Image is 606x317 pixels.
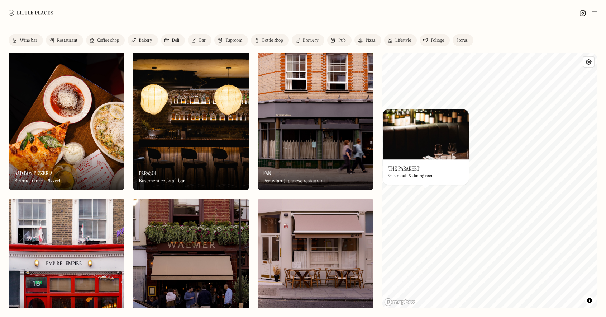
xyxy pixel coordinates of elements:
[9,34,43,46] a: Wine bar
[251,34,289,46] a: Bottle shop
[354,34,381,46] a: Pizza
[263,178,325,184] div: Peruvian-Japanese restaurant
[420,34,450,46] a: Foliage
[46,34,83,46] a: Restaurant
[327,34,352,46] a: Pub
[258,51,373,190] img: Fan
[14,170,53,177] h3: Bad Boy Pizzeria
[384,298,416,306] a: Mapbox homepage
[20,38,37,43] div: Wine bar
[172,38,180,43] div: Deli
[292,34,324,46] a: Brewery
[9,51,124,190] img: Bad Boy Pizzeria
[383,109,469,159] img: The Parakeet
[133,51,249,190] img: Parasol
[453,34,473,46] a: Stores
[383,109,469,185] a: The ParakeetThe ParakeetThe ParakeetGastropub & dining room
[431,38,444,43] div: Foliage
[585,296,594,305] button: Toggle attribution
[97,38,119,43] div: Coffee shop
[388,174,435,179] div: Gastropub & dining room
[395,38,411,43] div: Lifestyle
[262,38,283,43] div: Bottle shop
[456,38,468,43] div: Stores
[133,51,249,190] a: ParasolParasolParasolBasement cocktail bar
[57,38,77,43] div: Restaurant
[263,170,271,177] h3: Fan
[139,170,157,177] h3: Parasol
[587,297,592,304] span: Toggle attribution
[161,34,185,46] a: Deli
[128,34,158,46] a: Bakery
[303,38,319,43] div: Brewery
[199,38,206,43] div: Bar
[338,38,346,43] div: Pub
[583,57,594,67] button: Find my location
[382,53,597,308] canvas: Map
[139,178,185,184] div: Basement cocktail bar
[388,165,420,172] h3: The Parakeet
[214,34,248,46] a: Taproom
[9,51,124,190] a: Bad Boy PizzeriaBad Boy PizzeriaBad Boy PizzeriaBethnal Green Pizzeria
[366,38,376,43] div: Pizza
[188,34,211,46] a: Bar
[86,34,125,46] a: Coffee shop
[225,38,242,43] div: Taproom
[384,34,417,46] a: Lifestyle
[14,178,63,184] div: Bethnal Green Pizzeria
[258,51,373,190] a: FanFanFanPeruvian-Japanese restaurant
[139,38,152,43] div: Bakery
